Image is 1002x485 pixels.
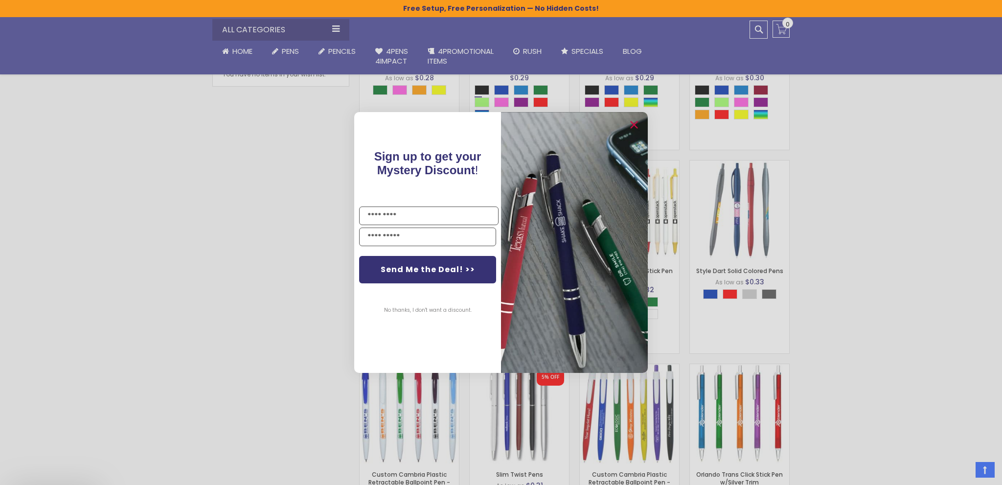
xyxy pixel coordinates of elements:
[374,150,481,177] span: !
[359,256,496,283] button: Send Me the Deal! >>
[374,150,481,177] span: Sign up to get your Mystery Discount
[501,112,648,373] img: pop-up-image
[379,298,477,323] button: No thanks, I don't want a discount.
[626,117,642,133] button: Close dialog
